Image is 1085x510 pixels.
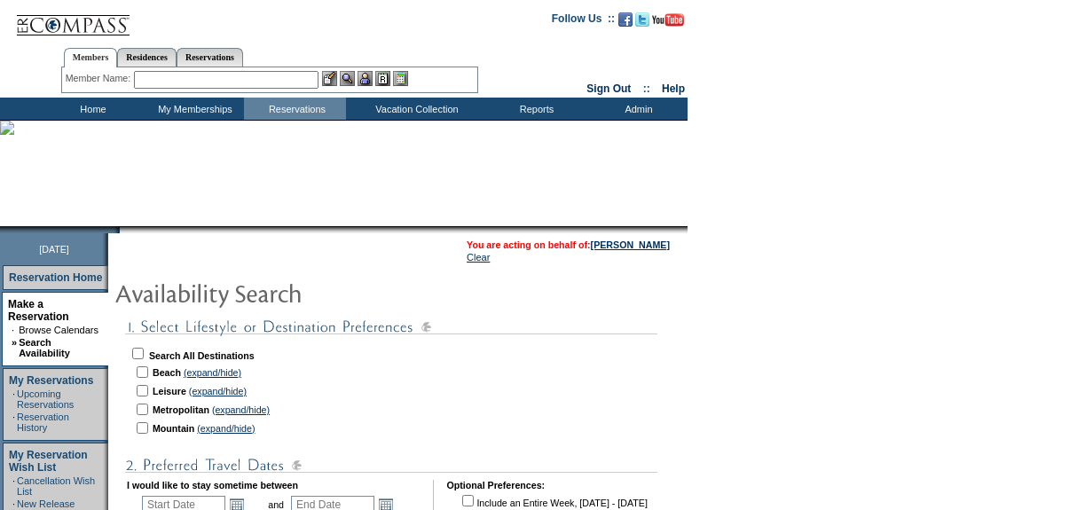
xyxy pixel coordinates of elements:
img: View [340,71,355,86]
img: b_edit.gif [322,71,337,86]
a: (expand/hide) [189,386,247,396]
a: Reservations [177,48,243,67]
td: · [12,325,17,335]
img: promoShadowLeftCorner.gif [114,226,120,233]
td: Reports [484,98,586,120]
a: Search Availability [19,337,70,358]
a: Help [662,82,685,95]
td: · [12,475,15,497]
span: :: [643,82,650,95]
td: Admin [586,98,688,120]
b: Metropolitan [153,404,209,415]
b: I would like to stay sometime between [127,480,298,490]
img: Subscribe to our YouTube Channel [652,13,684,27]
img: blank.gif [120,226,122,233]
span: You are acting on behalf of: [467,239,670,250]
a: (expand/hide) [184,367,241,378]
a: Clear [467,252,490,263]
a: Become our fan on Facebook [618,18,633,28]
a: Upcoming Reservations [17,388,74,410]
b: Leisure [153,386,186,396]
a: Follow us on Twitter [635,18,649,28]
td: Home [40,98,142,120]
a: Make a Reservation [8,298,69,323]
a: Members [64,48,118,67]
img: pgTtlAvailabilitySearch.gif [114,275,469,310]
a: Reservation History [17,412,69,433]
td: Vacation Collection [346,98,484,120]
a: Sign Out [586,82,631,95]
div: Member Name: [66,71,134,86]
b: Optional Preferences: [446,480,545,490]
a: Browse Calendars [19,325,98,335]
a: Subscribe to our YouTube Channel [652,18,684,28]
td: Reservations [244,98,346,120]
img: Become our fan on Facebook [618,12,633,27]
td: · [12,388,15,410]
td: · [12,412,15,433]
b: Beach [153,367,181,378]
a: My Reservations [9,374,93,387]
a: [PERSON_NAME] [591,239,670,250]
img: Impersonate [358,71,373,86]
td: Follow Us :: [552,11,615,32]
img: Follow us on Twitter [635,12,649,27]
a: (expand/hide) [212,404,270,415]
b: » [12,337,17,348]
a: Reservation Home [9,271,102,284]
a: Cancellation Wish List [17,475,95,497]
a: Residences [117,48,177,67]
span: [DATE] [39,244,69,255]
a: My Reservation Wish List [9,449,88,474]
img: Reservations [375,71,390,86]
img: b_calculator.gif [393,71,408,86]
a: (expand/hide) [197,423,255,434]
b: Search All Destinations [149,350,255,361]
b: Mountain [153,423,194,434]
td: My Memberships [142,98,244,120]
